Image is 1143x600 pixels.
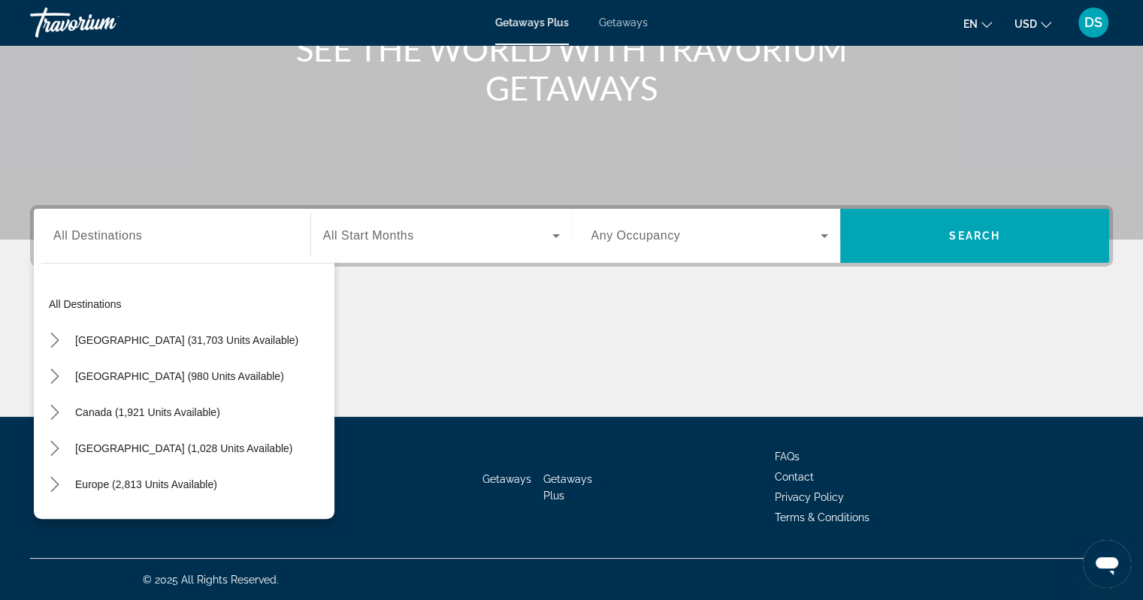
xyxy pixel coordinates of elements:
[775,471,814,483] a: Contact
[949,230,1000,242] span: Search
[34,255,334,519] div: Destination options
[53,229,142,242] span: All Destinations
[53,228,291,246] input: Select destination
[1014,13,1051,35] button: Change currency
[41,399,68,426] button: Toggle Canada (1,921 units available) submenu
[775,491,844,503] a: Privacy Policy
[41,508,68,534] button: Toggle Australia (198 units available) submenu
[68,471,225,498] button: Select destination: Europe (2,813 units available)
[68,507,223,534] button: Select destination: Australia (198 units available)
[543,473,592,502] a: Getaways Plus
[34,209,1109,263] div: Search widget
[75,334,298,346] span: [GEOGRAPHIC_DATA] (31,703 units available)
[591,229,681,242] span: Any Occupancy
[30,3,180,42] a: Travorium
[75,370,284,382] span: [GEOGRAPHIC_DATA] (980 units available)
[143,574,279,586] span: © 2025 All Rights Reserved.
[482,473,531,485] a: Getaways
[68,327,306,354] button: Select destination: United States (31,703 units available)
[963,13,992,35] button: Change language
[41,436,68,462] button: Toggle Caribbean & Atlantic Islands (1,028 units available) submenu
[775,451,800,463] a: FAQs
[1084,15,1102,30] span: DS
[1083,540,1131,588] iframe: Button to launch messaging window
[75,406,220,418] span: Canada (1,921 units available)
[41,472,68,498] button: Toggle Europe (2,813 units available) submenu
[963,18,978,30] span: en
[41,327,68,354] button: Toggle United States (31,703 units available) submenu
[1074,7,1113,38] button: User Menu
[775,511,869,523] a: Terms & Conditions
[68,399,228,426] button: Select destination: Canada (1,921 units available)
[68,363,292,390] button: Select destination: Mexico (980 units available)
[495,17,569,29] a: Getaways Plus
[75,478,217,490] span: Europe (2,813 units available)
[323,229,414,242] span: All Start Months
[49,298,122,310] span: All destinations
[41,291,334,318] button: Select destination: All destinations
[599,17,648,29] a: Getaways
[1014,18,1037,30] span: USD
[41,363,68,390] button: Toggle Mexico (980 units available) submenu
[75,442,292,454] span: [GEOGRAPHIC_DATA] (1,028 units available)
[290,29,854,107] h1: SEE THE WORLD WITH TRAVORIUM GETAWAYS
[840,209,1109,263] button: Search
[68,435,300,462] button: Select destination: Caribbean & Atlantic Islands (1,028 units available)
